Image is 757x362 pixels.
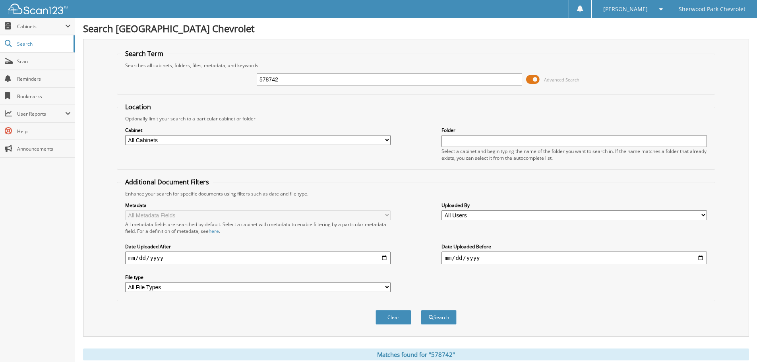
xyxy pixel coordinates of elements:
[679,7,745,12] span: Sherwood Park Chevrolet
[17,128,71,135] span: Help
[17,145,71,152] span: Announcements
[441,148,707,161] div: Select a cabinet and begin typing the name of the folder you want to search in. If the name match...
[83,22,749,35] h1: Search [GEOGRAPHIC_DATA] Chevrolet
[17,110,65,117] span: User Reports
[121,178,213,186] legend: Additional Document Filters
[421,310,457,325] button: Search
[125,127,391,134] label: Cabinet
[125,221,391,234] div: All metadata fields are searched by default. Select a cabinet with metadata to enable filtering b...
[17,75,71,82] span: Reminders
[121,62,711,69] div: Searches all cabinets, folders, files, metadata, and keywords
[17,93,71,100] span: Bookmarks
[83,348,749,360] div: Matches found for "578742"
[17,41,70,47] span: Search
[441,202,707,209] label: Uploaded By
[125,274,391,281] label: File type
[603,7,648,12] span: [PERSON_NAME]
[17,23,65,30] span: Cabinets
[121,49,167,58] legend: Search Term
[121,190,711,197] div: Enhance your search for specific documents using filters such as date and file type.
[121,103,155,111] legend: Location
[441,252,707,264] input: end
[17,58,71,65] span: Scan
[125,202,391,209] label: Metadata
[121,115,711,122] div: Optionally limit your search to a particular cabinet or folder
[441,243,707,250] label: Date Uploaded Before
[125,243,391,250] label: Date Uploaded After
[8,4,68,14] img: scan123-logo-white.svg
[209,228,219,234] a: here
[544,77,579,83] span: Advanced Search
[376,310,411,325] button: Clear
[441,127,707,134] label: Folder
[125,252,391,264] input: start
